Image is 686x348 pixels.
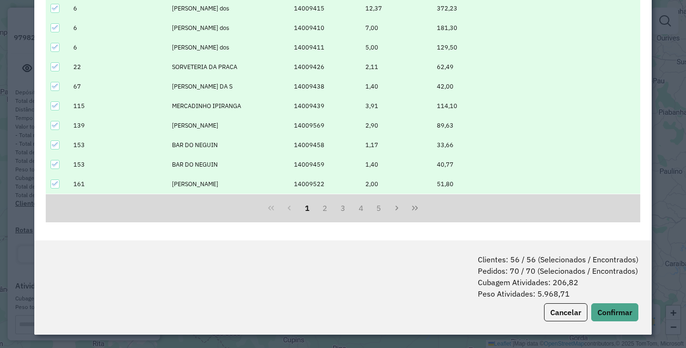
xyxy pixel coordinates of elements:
[294,82,324,90] span: 14009438
[361,135,432,155] td: 1,17
[68,38,167,57] td: 6
[361,77,432,96] td: 1,40
[432,77,479,96] td: 42,00
[316,199,334,217] button: 2
[294,121,324,129] span: 14009569
[68,135,167,155] td: 153
[334,199,352,217] button: 3
[294,24,324,32] span: 14009410
[294,141,324,149] span: 14009458
[294,4,324,12] span: 14009415
[294,102,324,110] span: 14009439
[432,155,479,174] td: 40,77
[432,135,479,155] td: 33,66
[294,180,324,188] span: 14009522
[432,38,479,57] td: 129,50
[167,77,289,96] td: [PERSON_NAME] DA S
[544,303,587,321] button: Cancelar
[361,57,432,77] td: 2,11
[167,135,289,155] td: BAR DO NEGUIN
[68,57,167,77] td: 22
[370,199,388,217] button: 5
[68,18,167,38] td: 6
[68,116,167,135] td: 139
[432,96,479,116] td: 114,10
[167,155,289,174] td: BAR DO NEGUIN
[432,116,479,135] td: 89,63
[167,18,289,38] td: [PERSON_NAME] dos
[406,199,424,217] button: Last Page
[294,160,324,169] span: 14009459
[361,174,432,194] td: 2,00
[478,254,638,299] span: Clientes: 56 / 56 (Selecionados / Encontrados) Pedidos: 70 / 70 (Selecionados / Encontrados) Cuba...
[167,38,289,57] td: [PERSON_NAME] dos
[167,174,289,194] td: [PERSON_NAME]
[68,96,167,116] td: 115
[294,63,324,71] span: 14009426
[361,18,432,38] td: 7,00
[68,155,167,174] td: 153
[432,174,479,194] td: 51,80
[352,199,370,217] button: 4
[167,96,289,116] td: MERCADINHO IPIRANGA
[68,77,167,96] td: 67
[388,199,406,217] button: Next Page
[298,199,316,217] button: 1
[361,116,432,135] td: 2,90
[361,155,432,174] td: 1,40
[68,174,167,194] td: 161
[432,18,479,38] td: 181,30
[294,43,324,51] span: 14009411
[361,96,432,116] td: 3,91
[167,116,289,135] td: [PERSON_NAME]
[361,38,432,57] td: 5,00
[167,57,289,77] td: SORVETERIA DA PRACA
[432,57,479,77] td: 62,49
[591,303,638,321] button: Confirmar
